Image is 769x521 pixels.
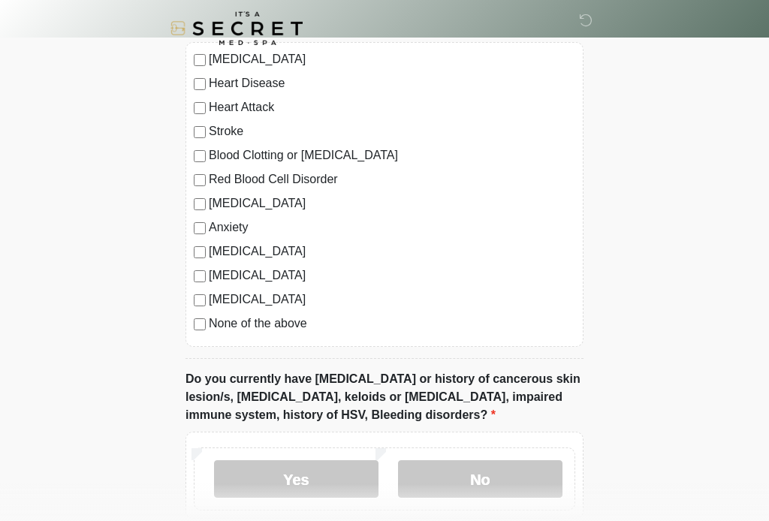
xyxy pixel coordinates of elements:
[194,102,206,114] input: Heart Attack
[185,370,584,424] label: Do you currently have [MEDICAL_DATA] or history of cancerous skin lesion/s, [MEDICAL_DATA], keloi...
[170,11,303,45] img: It's A Secret Med Spa Logo
[209,170,575,188] label: Red Blood Cell Disorder
[194,294,206,306] input: [MEDICAL_DATA]
[194,246,206,258] input: [MEDICAL_DATA]
[194,318,206,330] input: None of the above
[194,150,206,162] input: Blood Clotting or [MEDICAL_DATA]
[194,270,206,282] input: [MEDICAL_DATA]
[194,126,206,138] input: Stroke
[194,174,206,186] input: Red Blood Cell Disorder
[209,267,575,285] label: [MEDICAL_DATA]
[194,54,206,66] input: [MEDICAL_DATA]
[398,460,562,498] label: No
[209,315,575,333] label: None of the above
[209,98,575,116] label: Heart Attack
[194,78,206,90] input: Heart Disease
[194,222,206,234] input: Anxiety
[209,50,575,68] label: [MEDICAL_DATA]
[194,198,206,210] input: [MEDICAL_DATA]
[209,194,575,212] label: [MEDICAL_DATA]
[209,218,575,236] label: Anxiety
[209,291,575,309] label: [MEDICAL_DATA]
[209,74,575,92] label: Heart Disease
[209,242,575,260] label: [MEDICAL_DATA]
[209,122,575,140] label: Stroke
[214,460,378,498] label: Yes
[209,146,575,164] label: Blood Clotting or [MEDICAL_DATA]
